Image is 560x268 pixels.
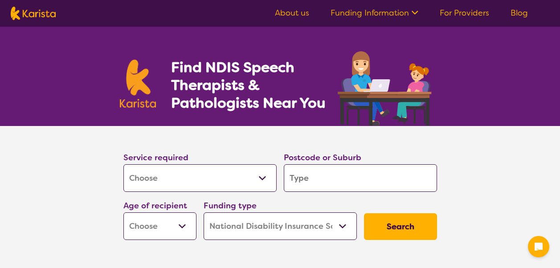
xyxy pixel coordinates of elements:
[204,200,257,211] label: Funding type
[364,213,437,240] button: Search
[120,60,156,108] img: Karista logo
[331,8,418,18] a: Funding Information
[511,8,528,18] a: Blog
[284,152,361,163] label: Postcode or Suburb
[123,200,187,211] label: Age of recipient
[123,152,188,163] label: Service required
[331,48,441,126] img: speech-therapy
[284,164,437,192] input: Type
[171,58,336,112] h1: Find NDIS Speech Therapists & Pathologists Near You
[275,8,309,18] a: About us
[440,8,489,18] a: For Providers
[11,7,56,20] img: Karista logo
